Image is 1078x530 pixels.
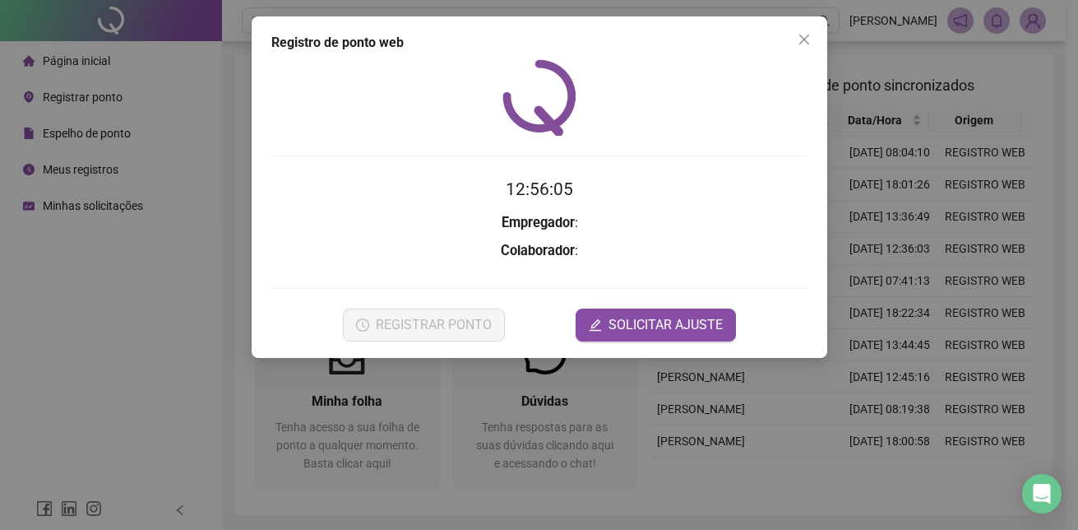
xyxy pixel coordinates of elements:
[501,243,575,258] strong: Colaborador
[589,318,602,332] span: edit
[1022,474,1062,514] div: Open Intercom Messenger
[501,215,574,230] strong: Empregador
[271,33,807,53] div: Registro de ponto web
[506,179,573,199] time: 12:56:05
[791,26,817,53] button: Close
[271,212,807,234] h3: :
[576,309,736,342] button: editSOLICITAR AJUSTE
[271,240,807,262] h3: :
[608,315,723,335] span: SOLICITAR AJUSTE
[502,59,576,136] img: QRPoint
[342,309,504,342] button: REGISTRAR PONTO
[798,33,811,46] span: close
